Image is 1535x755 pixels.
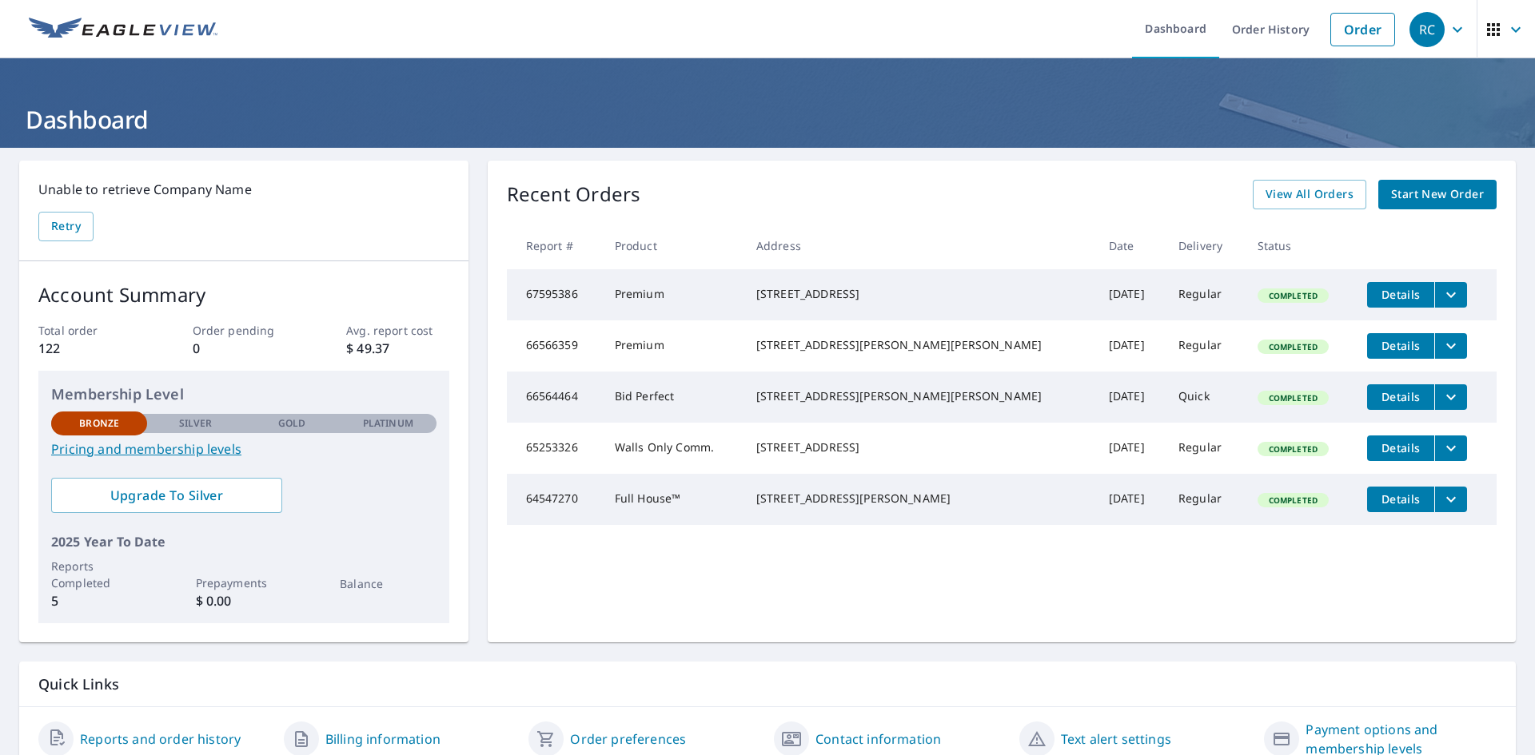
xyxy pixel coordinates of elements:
[1377,338,1425,353] span: Details
[1434,384,1467,410] button: filesDropdownBtn-66564464
[1096,474,1166,525] td: [DATE]
[340,575,436,592] p: Balance
[1434,435,1467,461] button: filesDropdownBtn-65253326
[507,423,602,474] td: 65253326
[196,574,292,591] p: Prepayments
[1166,372,1245,423] td: Quick
[1096,269,1166,320] td: [DATE]
[756,286,1083,302] div: [STREET_ADDRESS]
[1259,290,1327,301] span: Completed
[79,416,119,431] p: Bronze
[602,269,744,320] td: Premium
[51,383,437,405] p: Membership Level
[1367,435,1434,461] button: detailsBtn-65253326
[507,222,602,269] th: Report #
[602,320,744,372] td: Premium
[1434,282,1467,308] button: filesDropdownBtn-67595386
[346,322,449,339] p: Avg. report cost
[756,491,1083,507] div: [STREET_ADDRESS][PERSON_NAME]
[1367,333,1434,359] button: detailsBtn-66566359
[756,388,1083,404] div: [STREET_ADDRESS][PERSON_NAME][PERSON_NAME]
[38,322,141,339] p: Total order
[1096,222,1166,269] th: Date
[1166,474,1245,525] td: Regular
[1166,269,1245,320] td: Regular
[1253,180,1366,209] a: View All Orders
[1266,185,1354,205] span: View All Orders
[64,487,269,504] span: Upgrade To Silver
[51,558,147,591] p: Reports Completed
[1259,341,1327,352] span: Completed
[325,729,441,749] a: Billing information
[1259,443,1327,455] span: Completed
[1377,491,1425,507] span: Details
[1377,389,1425,404] span: Details
[51,217,81,236] span: Retry
[51,532,437,551] p: 2025 Year To Date
[1259,495,1327,506] span: Completed
[602,372,744,423] td: Bid Perfect
[196,591,292,610] p: $ 0.00
[1434,487,1467,512] button: filesDropdownBtn-64547270
[602,423,744,474] td: Walls Only Comm.
[278,416,305,431] p: Gold
[1166,222,1245,269] th: Delivery
[1409,12,1445,47] div: RC
[1391,185,1484,205] span: Start New Order
[1245,222,1354,269] th: Status
[51,478,282,513] a: Upgrade To Silver
[1367,282,1434,308] button: detailsBtn-67595386
[1096,320,1166,372] td: [DATE]
[507,320,602,372] td: 66566359
[1377,287,1425,302] span: Details
[38,212,94,241] button: Retry
[193,339,295,358] p: 0
[1378,180,1497,209] a: Start New Order
[744,222,1096,269] th: Address
[507,474,602,525] td: 64547270
[346,339,449,358] p: $ 49.37
[756,439,1083,455] div: [STREET_ADDRESS]
[38,339,141,358] p: 122
[51,439,437,459] a: Pricing and membership levels
[756,337,1083,353] div: [STREET_ADDRESS][PERSON_NAME][PERSON_NAME]
[1330,13,1395,46] a: Order
[602,474,744,525] td: Full House™
[38,280,449,309] p: Account Summary
[507,180,641,209] p: Recent Orders
[507,269,602,320] td: 67595386
[38,674,1497,694] p: Quick Links
[1434,333,1467,359] button: filesDropdownBtn-66566359
[38,180,449,199] p: Unable to retrieve Company Name
[1166,320,1245,372] td: Regular
[1096,372,1166,423] td: [DATE]
[1166,423,1245,474] td: Regular
[1367,384,1434,410] button: detailsBtn-66564464
[570,729,686,749] a: Order preferences
[1259,392,1327,403] span: Completed
[193,322,295,339] p: Order pending
[602,222,744,269] th: Product
[363,416,413,431] p: Platinum
[29,18,217,42] img: EV Logo
[1096,423,1166,474] td: [DATE]
[507,372,602,423] td: 66564464
[80,729,241,749] a: Reports and order history
[1061,729,1171,749] a: Text alert settings
[815,729,941,749] a: Contact information
[1377,440,1425,455] span: Details
[179,416,213,431] p: Silver
[51,591,147,610] p: 5
[1367,487,1434,512] button: detailsBtn-64547270
[19,103,1516,136] h1: Dashboard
